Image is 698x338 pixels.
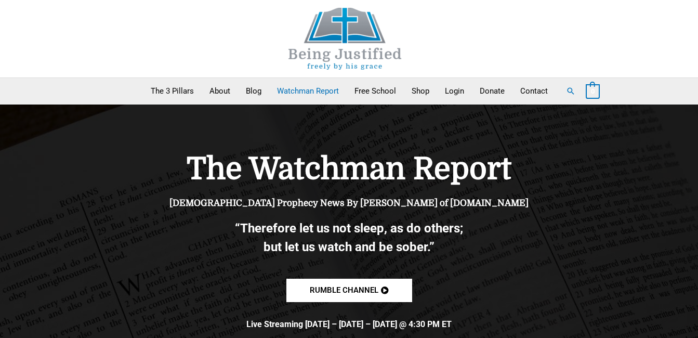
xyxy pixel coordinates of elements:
[310,287,378,294] span: Rumble channel
[437,78,472,104] a: Login
[246,319,452,329] b: Live Streaming [DATE] – [DATE] – [DATE] @ 4:30 PM ET
[472,78,512,104] a: Donate
[512,78,556,104] a: Contact
[591,87,595,95] span: 0
[131,151,568,188] h1: The Watchman Report
[143,78,556,104] nav: Primary Site Navigation
[586,86,600,96] a: View Shopping Cart, empty
[404,78,437,104] a: Shop
[202,78,238,104] a: About
[131,198,568,209] h4: [DEMOGRAPHIC_DATA] Prophecy News By [PERSON_NAME] of [DOMAIN_NAME]
[143,78,202,104] a: The 3 Pillars
[264,240,434,254] b: but let us watch and be sober.”
[235,221,463,236] b: “Therefore let us not sleep, as do others;
[238,78,269,104] a: Blog
[566,86,575,96] a: Search button
[269,78,347,104] a: Watchman Report
[286,279,412,302] a: Rumble channel
[267,8,423,70] img: Being Justified
[347,78,404,104] a: Free School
